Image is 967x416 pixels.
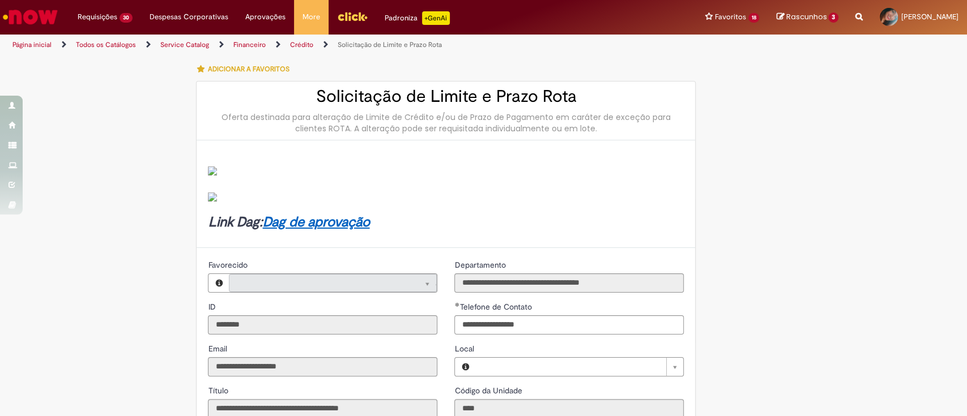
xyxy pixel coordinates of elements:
[454,344,476,354] span: Local
[776,12,838,23] a: Rascunhos
[207,65,289,74] span: Adicionar a Favoritos
[208,111,684,134] div: Oferta destinada para alteração de Limite de Crédito e/ou de Prazo de Pagamento em caráter de exc...
[422,11,450,25] p: +GenAi
[385,11,450,25] div: Padroniza
[196,57,295,81] button: Adicionar a Favoritos
[229,274,437,292] a: Limpar campo Favorecido
[120,13,133,23] span: 30
[208,315,437,334] input: ID
[454,259,508,271] label: Somente leitura - Departamento
[290,40,313,49] a: Crédito
[454,315,684,334] input: Telefone de Contato
[208,357,437,376] input: Email
[475,358,683,376] a: Limpar campo Local
[262,213,369,231] a: Dag de aprovação
[208,343,229,354] label: Somente leitura - Email
[454,273,684,293] input: Departamento
[303,11,320,23] span: More
[828,12,838,23] span: 3
[901,12,959,22] span: [PERSON_NAME]
[245,11,286,23] span: Aprovações
[208,301,218,312] label: Somente leitura - ID
[208,385,230,396] label: Somente leitura - Título
[337,8,368,25] img: click_logo_yellow_360x200.png
[208,385,230,396] span: Somente leitura - Título
[208,87,684,106] h2: Solicitação de Limite e Prazo Rota
[208,302,218,312] span: Somente leitura - ID
[150,11,228,23] span: Despesas Corporativas
[748,13,760,23] span: 18
[715,11,746,23] span: Favoritos
[160,40,209,49] a: Service Catalog
[454,385,524,396] label: Somente leitura - Código da Unidade
[208,274,229,292] button: Favorecido, Visualizar este registro
[12,40,52,49] a: Página inicial
[455,358,475,376] button: Local, Visualizar este registro
[208,344,229,354] span: Somente leitura - Email
[454,302,459,307] span: Obrigatório Preenchido
[1,6,59,28] img: ServiceNow
[78,11,117,23] span: Requisições
[786,11,827,22] span: Rascunhos
[76,40,136,49] a: Todos os Catálogos
[454,385,524,396] span: Somente leitura - Código da Unidade
[454,260,508,270] span: Somente leitura - Departamento
[208,213,369,231] strong: Link Dag:
[208,192,217,201] img: sys_attachment.do
[8,35,636,55] ul: Trilhas de página
[338,40,442,49] a: Solicitação de Limite e Prazo Rota
[208,260,249,270] span: Somente leitura - Favorecido
[208,166,217,175] img: sys_attachment.do
[233,40,266,49] a: Financeiro
[459,302,534,312] span: Telefone de Contato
